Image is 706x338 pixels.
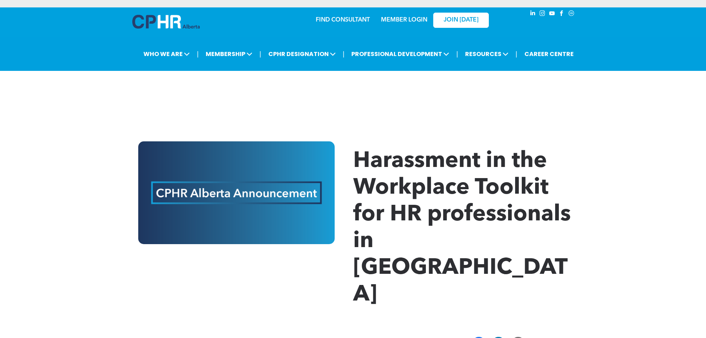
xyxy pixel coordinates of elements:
a: MEMBER LOGIN [381,17,427,23]
a: facebook [558,9,566,19]
a: CAREER CENTRE [522,47,576,61]
img: A blue and white logo for cp alberta [132,15,200,29]
span: MEMBERSHIP [203,47,255,61]
span: Harassment in the Workplace Toolkit for HR professionals in [GEOGRAPHIC_DATA] [353,150,571,306]
span: WHO WE ARE [141,47,192,61]
li: | [516,46,517,62]
li: | [259,46,261,62]
span: PROFESSIONAL DEVELOPMENT [349,47,451,61]
a: JOIN [DATE] [433,13,489,28]
a: instagram [538,9,547,19]
span: CPHR DESIGNATION [266,47,338,61]
span: JOIN [DATE] [444,17,478,24]
li: | [197,46,199,62]
a: linkedin [529,9,537,19]
li: | [343,46,345,62]
span: RESOURCES [463,47,511,61]
a: Social network [567,9,576,19]
a: FIND CONSULTANT [316,17,370,23]
li: | [456,46,458,62]
a: youtube [548,9,556,19]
